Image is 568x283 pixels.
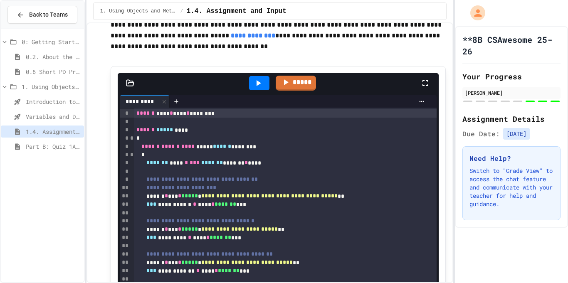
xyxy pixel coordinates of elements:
[462,3,487,22] div: My Account
[503,128,530,140] span: [DATE]
[26,67,81,76] span: 0.6 Short PD Pretest
[26,142,81,151] span: Part B: Quiz 1A 1.1-1.4
[462,129,500,139] span: Due Date:
[180,8,183,15] span: /
[26,97,81,106] span: Introduction to Algorithms, Programming, and Compilers
[462,34,561,57] h1: **8B CSAwesome 25-26
[469,167,553,208] p: Switch to "Grade View" to access the chat feature and communicate with your teacher for help and ...
[26,112,81,121] span: Variables and Data Types - Quiz
[469,153,553,163] h3: Need Help?
[26,52,81,61] span: 0.2. About the AP CSA Exam
[462,113,561,125] h2: Assignment Details
[462,71,561,82] h2: Your Progress
[26,127,81,136] span: 1.4. Assignment and Input
[465,89,558,96] div: [PERSON_NAME]
[187,6,286,16] span: 1.4. Assignment and Input
[29,10,68,19] span: Back to Teams
[22,37,81,46] span: 0: Getting Started
[100,8,177,15] span: 1. Using Objects and Methods
[22,82,81,91] span: 1. Using Objects and Methods
[7,6,77,24] button: Back to Teams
